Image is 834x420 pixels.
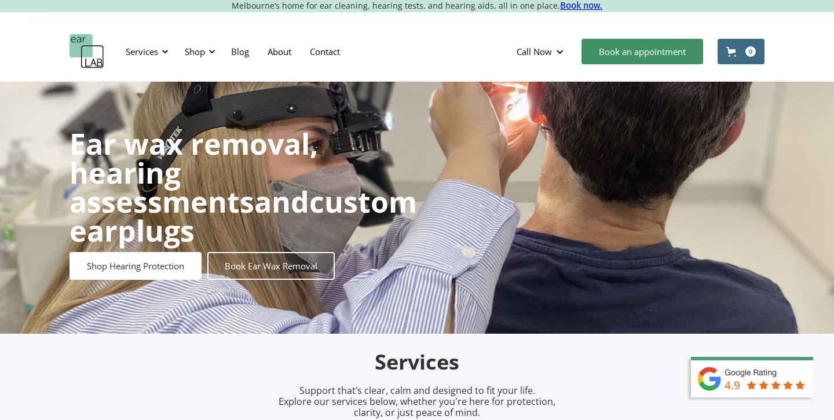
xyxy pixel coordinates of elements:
div: 0 [745,46,756,57]
a: Shop Hearing Protection [69,252,202,280]
a: home [69,34,104,69]
h1: and [69,129,417,245]
div: Call Now [517,46,552,57]
a: Contact [301,35,349,68]
div: Shop [185,46,205,57]
div: Services [119,34,172,69]
p: Support that’s clear, calm and designed to fit your life. Explore our services below, whether you... [264,385,570,419]
strong: custom earplugs [69,182,417,250]
a: Book Ear Wax Removal [207,252,335,280]
div: Services [126,46,158,57]
a: Open cart [718,39,765,64]
strong: Ear wax removal, hearing assessments [69,124,318,221]
a: Book an appointment [581,39,703,64]
h2: Services [145,349,689,376]
a: Blog [222,35,258,68]
div: Call Now [507,34,576,69]
div: Shop [178,34,219,69]
a: About [258,35,301,68]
